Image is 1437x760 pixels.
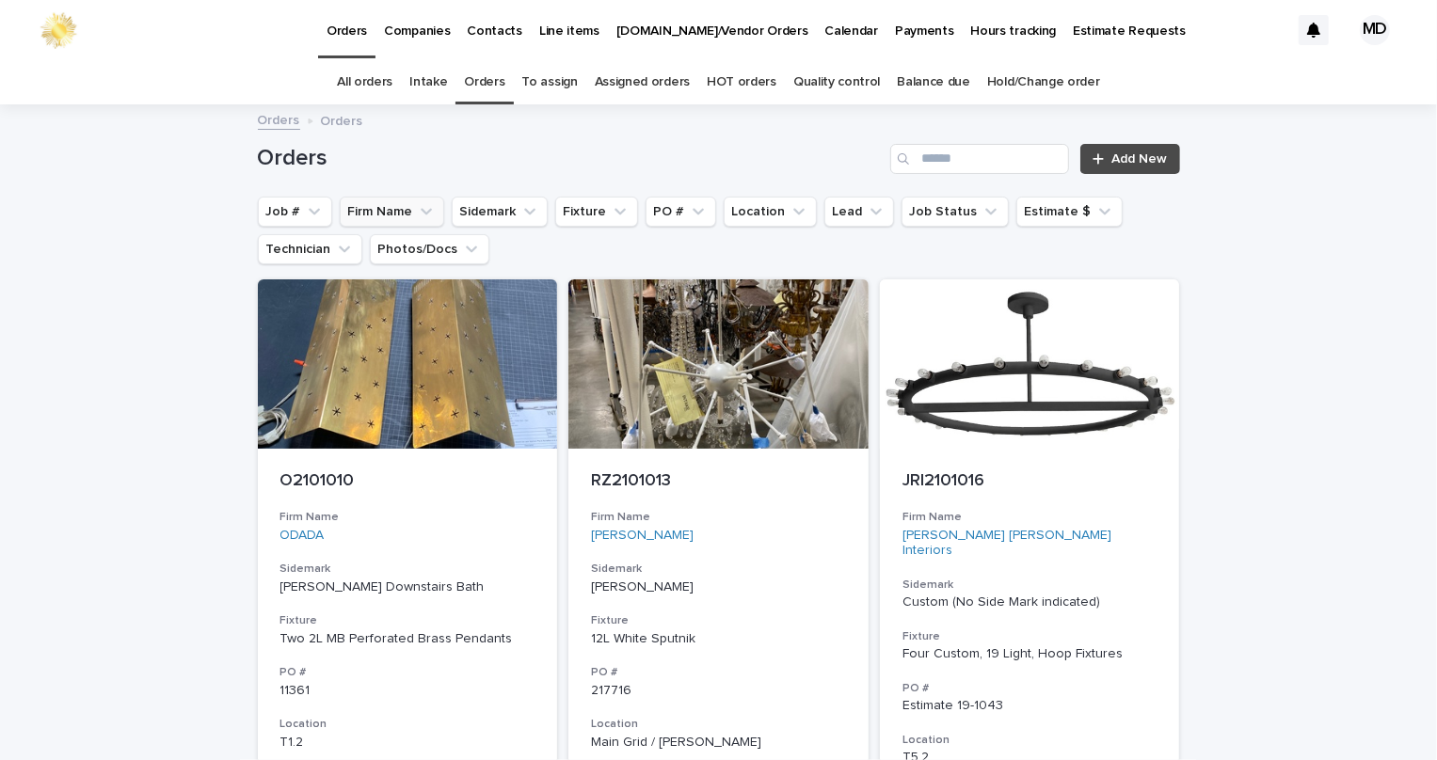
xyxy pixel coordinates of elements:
[595,60,690,104] a: Assigned orders
[824,197,894,227] button: Lead
[258,197,332,227] button: Job #
[522,60,578,104] a: To assign
[1112,152,1168,166] span: Add New
[280,717,535,732] h3: Location
[902,510,1158,525] h3: Firm Name
[591,562,846,577] h3: Sidemark
[280,665,535,680] h3: PO #
[370,234,489,264] button: Photos/Docs
[890,144,1069,174] input: Search
[280,471,535,492] p: O2101010
[707,60,776,104] a: HOT orders
[340,197,444,227] button: Firm Name
[902,528,1158,560] a: [PERSON_NAME] [PERSON_NAME] Interiors
[591,631,846,647] div: 12L White Sputnik
[409,60,447,104] a: Intake
[902,733,1158,748] h3: Location
[1080,144,1179,174] a: Add New
[452,197,548,227] button: Sidemark
[1360,15,1390,45] div: MD
[280,631,535,647] div: Two 2L MB Perforated Brass Pendants
[591,471,846,492] p: RZ2101013
[591,665,846,680] h3: PO #
[464,60,504,104] a: Orders
[280,735,535,751] p: T1.2
[280,683,535,699] p: 11361
[724,197,817,227] button: Location
[280,579,535,595] p: [PERSON_NAME] Downstairs Bath
[902,629,1158,644] h3: Fixture
[321,109,363,130] p: Orders
[793,60,880,104] a: Quality control
[591,579,846,595] p: [PERSON_NAME]
[38,11,79,49] img: 0ffKfDbyRa2Iv8hnaAqg
[258,234,362,264] button: Technician
[987,60,1100,104] a: Hold/Change order
[902,197,1009,227] button: Job Status
[280,510,535,525] h3: Firm Name
[280,613,535,628] h3: Fixture
[1016,197,1123,227] button: Estimate $
[258,108,300,130] a: Orders
[591,613,846,628] h3: Fixture
[902,646,1158,662] div: Four Custom, 19 Light, Hoop Fixtures
[555,197,638,227] button: Fixture
[902,578,1158,593] h3: Sidemark
[591,510,846,525] h3: Firm Name
[902,594,1158,610] p: Custom (No Side Mark indicated)
[902,471,1158,492] p: JRI2101016
[902,681,1158,696] h3: PO #
[258,145,884,172] h1: Orders
[591,528,694,544] a: [PERSON_NAME]
[902,698,1158,714] p: Estimate 19-1043
[337,60,392,104] a: All orders
[280,562,535,577] h3: Sidemark
[646,197,716,227] button: PO #
[591,717,846,732] h3: Location
[897,60,970,104] a: Balance due
[591,683,846,699] p: 217716
[280,528,325,544] a: ODADA
[591,735,846,751] p: Main Grid / [PERSON_NAME]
